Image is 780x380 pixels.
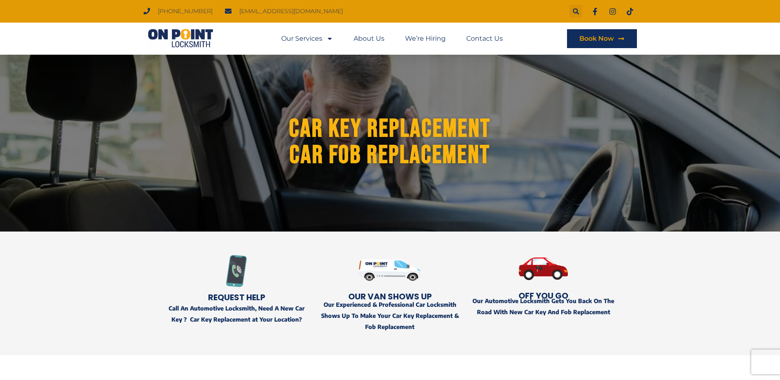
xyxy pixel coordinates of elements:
span: Book Now [579,35,614,42]
a: Contact Us [466,29,503,48]
img: Car Key Replacement Car Fob Replacement 1 [358,244,422,296]
p: Our Automotive Locksmith Gets You Back On The Road With New Car Key And Fob Replacement [471,295,616,317]
span: [PHONE_NUMBER] [156,6,213,17]
a: Our Services [281,29,333,48]
p: Our Experienced & Professional Car Locksmith Shows Up To Make Your Car Key Replacement & Fob Repl... [317,299,463,333]
span: [EMAIL_ADDRESS][DOMAIN_NAME] [237,6,343,17]
a: Book Now [567,29,637,48]
h2: Off You Go [471,292,616,300]
nav: Menu [281,29,503,48]
div: Search [569,5,582,18]
a: About Us [354,29,384,48]
h2: OUR VAN Shows Up [317,292,463,301]
p: Call An Automotive Locksmith, Need A New Car Key ? Car Key Replacement at Your Location? [164,303,309,325]
img: Car Key Replacement Car Fob Replacement 2 [471,244,616,294]
a: We’re Hiring [405,29,446,48]
h1: Car Key Replacement Car Fob Replacement [169,116,612,169]
h2: Request Help [164,293,309,301]
img: Call for Emergency Locksmith Services Help in Coquitlam Tri-cities [220,255,252,287]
